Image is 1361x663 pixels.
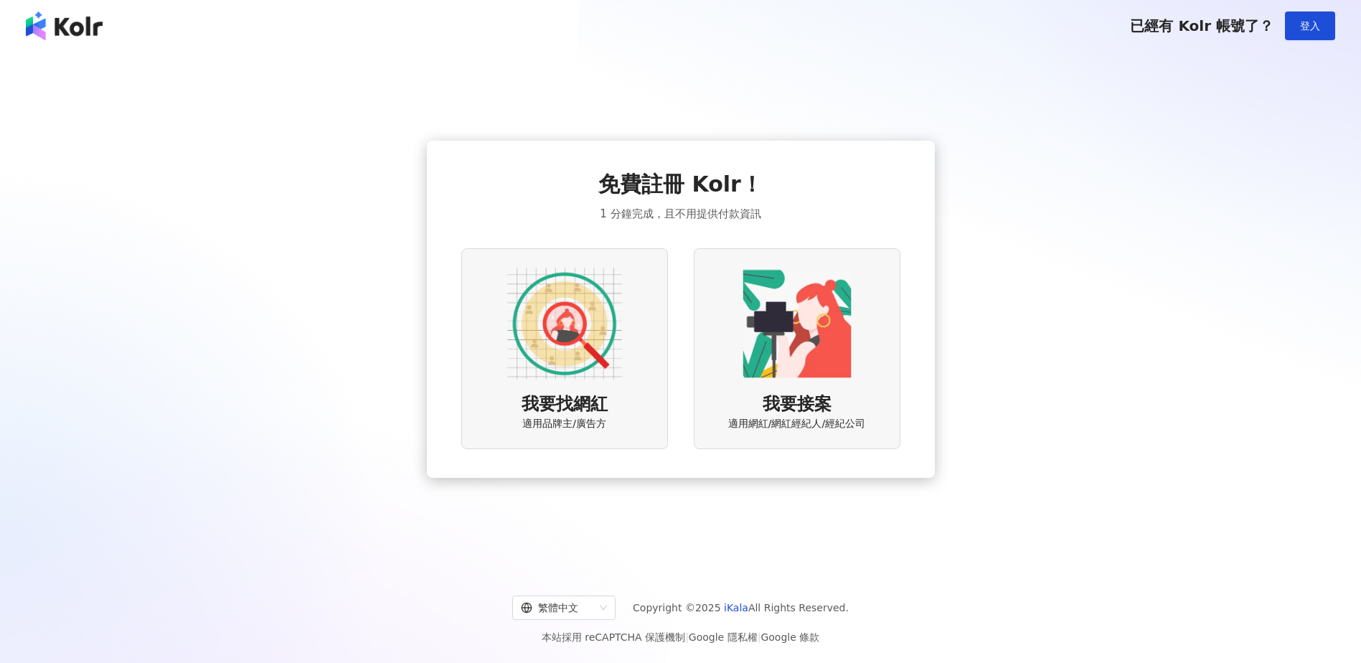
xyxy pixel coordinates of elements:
span: 我要接案 [763,392,832,417]
span: | [758,631,761,643]
span: Copyright © 2025 All Rights Reserved. [633,599,849,616]
div: 繁體中文 [521,596,594,619]
span: 登入 [1300,20,1320,32]
img: KOL identity option [740,266,854,381]
img: AD identity option [507,266,622,381]
span: 1 分鐘完成，且不用提供付款資訊 [600,205,760,222]
span: | [685,631,689,643]
span: 我要找網紅 [522,392,608,417]
a: Google 條款 [760,631,819,643]
a: iKala [724,602,748,613]
span: 免費註冊 Kolr！ [598,169,763,199]
span: 已經有 Kolr 帳號了？ [1130,17,1273,34]
span: 本站採用 reCAPTCHA 保護機制 [542,629,819,646]
span: 適用品牌主/廣告方 [522,417,606,431]
img: logo [26,11,103,40]
button: 登入 [1285,11,1335,40]
span: 適用網紅/網紅經紀人/經紀公司 [728,417,865,431]
a: Google 隱私權 [689,631,758,643]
